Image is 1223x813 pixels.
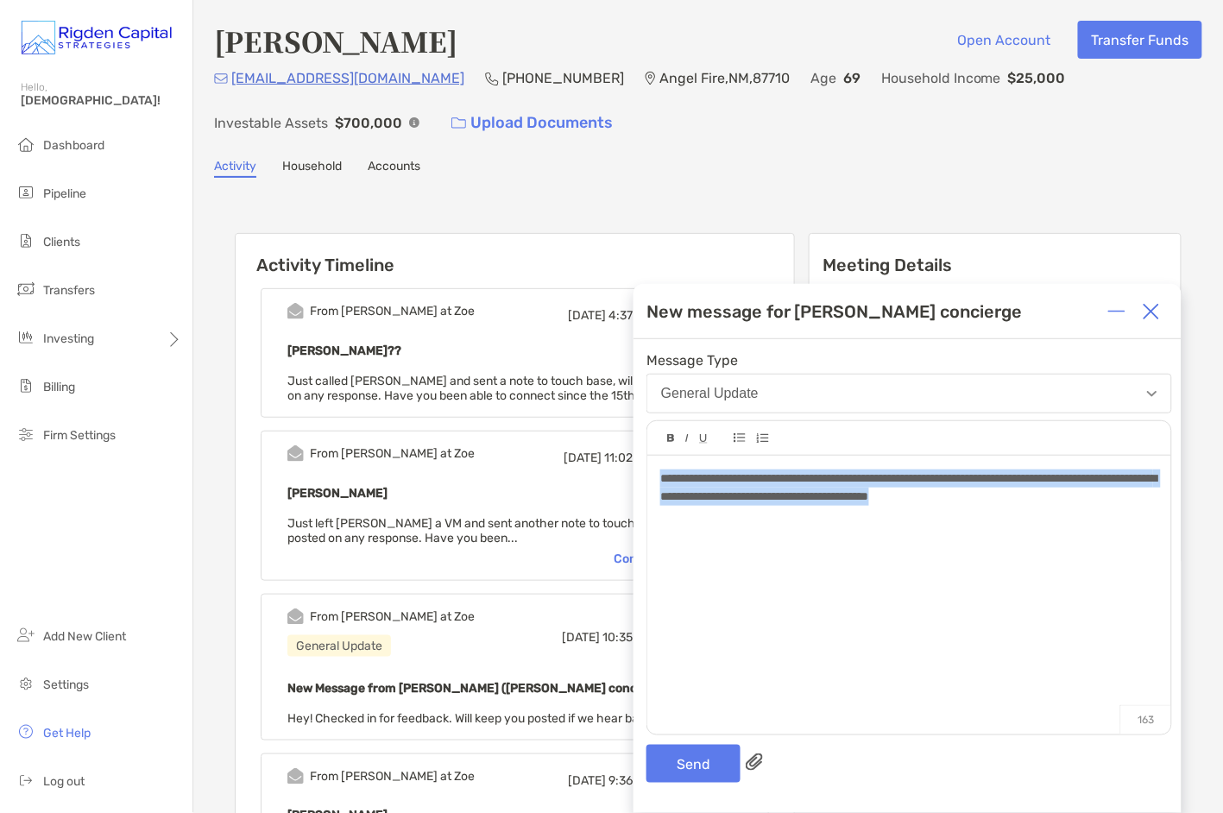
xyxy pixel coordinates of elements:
[231,67,464,89] p: [EMAIL_ADDRESS][DOMAIN_NAME]
[823,255,1167,276] p: Meeting Details
[646,301,1023,322] div: New message for [PERSON_NAME] concierge
[451,117,466,129] img: button icon
[43,186,86,201] span: Pipeline
[16,770,36,791] img: logout icon
[646,745,741,783] button: Send
[1078,21,1202,59] button: Transfer Funds
[236,234,794,275] h6: Activity Timeline
[16,673,36,694] img: settings icon
[608,308,673,323] span: 4:37 PM MD
[810,67,836,89] p: Age
[409,117,419,128] img: Info Icon
[646,352,1172,369] span: Message Type
[16,182,36,203] img: pipeline icon
[287,681,671,696] b: New Message from [PERSON_NAME] ([PERSON_NAME] concierge)
[1147,391,1157,397] img: Open dropdown arrow
[1008,67,1066,89] p: $25,000
[746,753,763,771] img: paperclip attachments
[661,386,759,401] div: General Update
[685,434,689,443] img: Editor control icon
[310,446,475,461] div: From [PERSON_NAME] at Zoe
[310,304,475,318] div: From [PERSON_NAME] at Zoe
[214,21,457,60] h4: [PERSON_NAME]
[646,374,1172,413] button: General Update
[214,73,228,84] img: Email Icon
[16,424,36,444] img: firm-settings icon
[602,630,673,645] span: 10:35 AM MD
[368,159,420,178] a: Accounts
[310,609,475,624] div: From [PERSON_NAME] at Zoe
[43,774,85,789] span: Log out
[16,134,36,154] img: dashboard icon
[881,67,1001,89] p: Household Income
[1108,303,1125,320] img: Expand or collapse
[287,374,728,403] span: Just called [PERSON_NAME] and sent a note to touch base, will keep you posted on any response. Ha...
[287,486,388,501] b: [PERSON_NAME]
[16,327,36,348] img: investing icon
[1120,705,1171,734] p: 163
[667,434,675,443] img: Editor control icon
[43,629,126,644] span: Add New Client
[43,380,75,394] span: Billing
[214,112,328,134] p: Investable Assets
[21,7,172,69] img: Zoe Logo
[568,773,606,788] span: [DATE]
[564,451,602,465] span: [DATE]
[16,375,36,396] img: billing icon
[21,93,182,108] span: [DEMOGRAPHIC_DATA]!
[282,159,342,178] a: Household
[568,308,606,323] span: [DATE]
[287,711,654,726] span: Hey! Checked in for feedback. Will keep you posted if we hear back!
[287,516,740,545] span: Just left [PERSON_NAME] a VM and sent another note to touch base, will keep you posted on any res...
[310,769,475,784] div: From [PERSON_NAME] at Zoe
[287,343,401,358] b: [PERSON_NAME]??
[16,230,36,251] img: clients icon
[43,235,80,249] span: Clients
[604,451,673,465] span: 11:02 AM MD
[43,283,95,298] span: Transfers
[287,303,304,319] img: Event icon
[287,635,391,657] div: General Update
[335,112,402,134] p: $700,000
[659,67,790,89] p: Angel Fire , NM , 87710
[699,434,708,444] img: Editor control icon
[645,72,656,85] img: Location Icon
[43,677,89,692] span: Settings
[485,72,499,85] img: Phone Icon
[16,279,36,299] img: transfers icon
[214,159,256,178] a: Activity
[440,104,624,142] a: Upload Documents
[43,726,91,741] span: Get Help
[614,551,742,566] div: Complete message
[43,138,104,153] span: Dashboard
[287,445,304,462] img: Event icon
[756,433,769,444] img: Editor control icon
[16,722,36,742] img: get-help icon
[16,625,36,646] img: add_new_client icon
[43,428,116,443] span: Firm Settings
[608,773,673,788] span: 9:36 AM MD
[43,331,94,346] span: Investing
[502,67,624,89] p: [PHONE_NUMBER]
[944,21,1064,59] button: Open Account
[843,67,861,89] p: 69
[734,433,746,443] img: Editor control icon
[1143,303,1160,320] img: Close
[562,630,600,645] span: [DATE]
[287,608,304,625] img: Event icon
[287,768,304,785] img: Event icon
